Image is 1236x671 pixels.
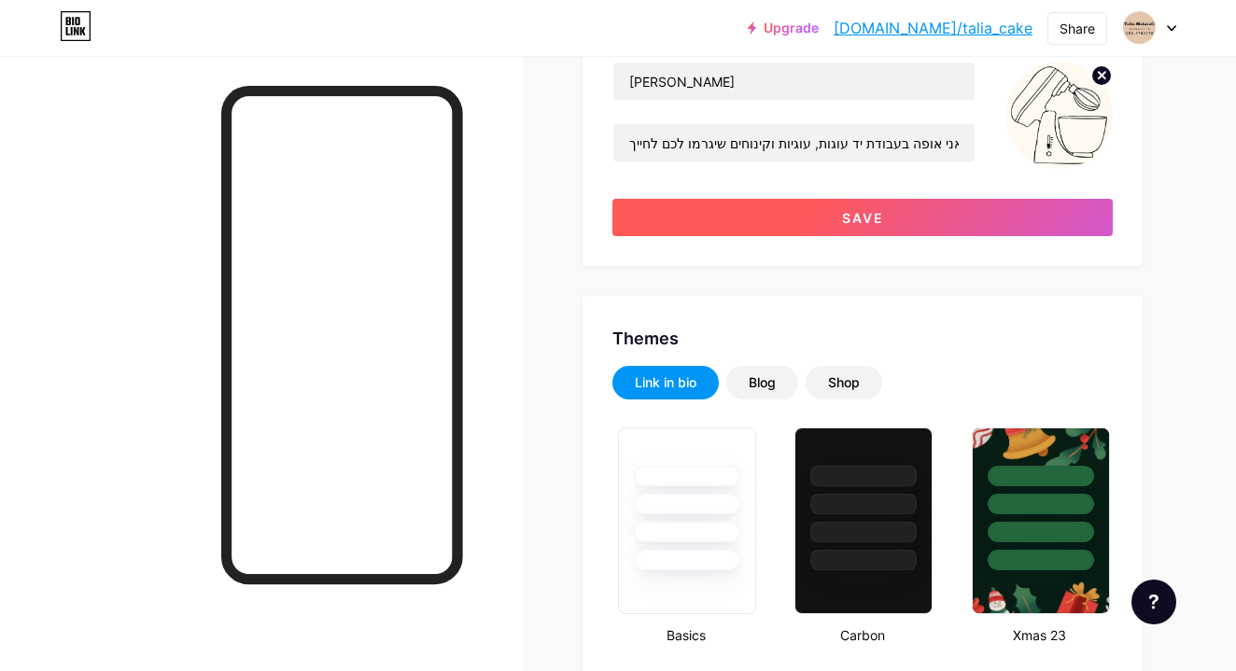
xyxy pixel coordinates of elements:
[1060,19,1095,38] div: Share
[834,17,1032,39] a: [DOMAIN_NAME]/talia_cake
[748,21,819,35] a: Upgrade
[635,373,696,392] div: Link in bio
[1005,62,1113,169] img: talia_cake
[612,326,1113,351] div: Themes
[749,373,776,392] div: Blog
[842,210,884,226] span: Save
[828,373,860,392] div: Shop
[612,625,759,645] div: Basics
[789,625,935,645] div: Carbon
[1121,10,1157,46] img: talia_cake
[613,63,975,100] input: Name
[613,124,975,161] input: Bio
[612,199,1113,236] button: Save
[966,625,1113,645] div: Xmas 23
